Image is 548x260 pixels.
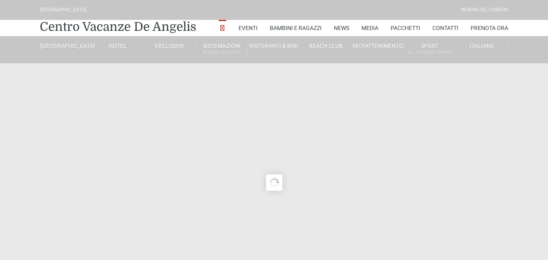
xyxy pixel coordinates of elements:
[40,6,86,14] div: [GEOGRAPHIC_DATA]
[352,42,404,49] a: Intrattenimento
[470,43,494,49] span: Italiano
[196,42,248,57] a: SistemazioniRooms & Suites
[92,42,144,49] a: Hotel
[270,20,322,36] a: Bambini e Ragazzi
[248,42,300,49] a: Ristoranti & Bar
[144,42,196,49] a: Exclusive
[239,20,258,36] a: Eventi
[432,20,458,36] a: Contatti
[40,42,92,49] a: [GEOGRAPHIC_DATA]
[40,19,196,35] a: Centro Vacanze De Angelis
[461,6,508,14] div: Riviera Del Conero
[361,20,378,36] a: Media
[404,49,456,56] small: All Season Tennis
[471,20,508,36] a: Prenota Ora
[456,42,508,49] a: Italiano
[300,42,352,49] a: Beach Club
[391,20,420,36] a: Pacchetti
[334,20,349,36] a: News
[196,49,247,56] small: Rooms & Suites
[404,42,456,57] a: SportAll Season Tennis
